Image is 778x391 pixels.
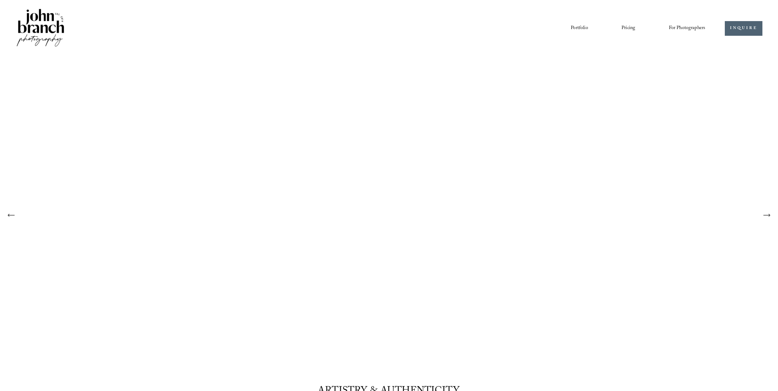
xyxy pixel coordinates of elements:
[5,208,18,222] button: Previous Slide
[16,8,65,49] img: John Branch IV Photography
[669,23,706,34] a: folder dropdown
[760,208,773,222] button: Next Slide
[725,21,762,36] a: INQUIRE
[621,23,635,34] a: Pricing
[669,24,706,33] span: For Photographers
[571,23,588,34] a: Portfolio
